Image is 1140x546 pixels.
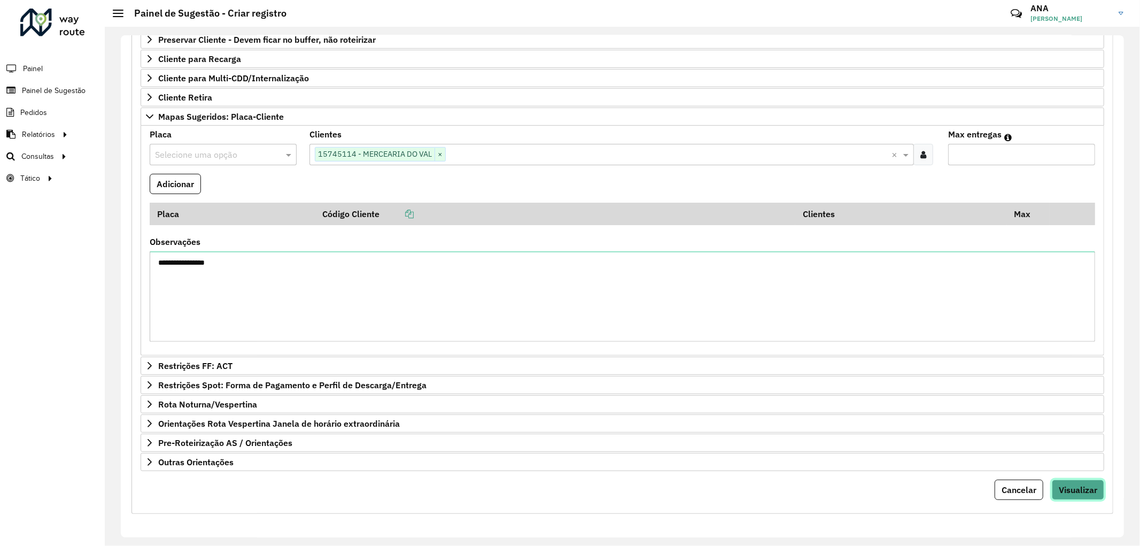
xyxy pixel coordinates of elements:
[23,63,43,74] span: Painel
[141,126,1104,356] div: Mapas Sugeridos: Placa-Cliente
[141,453,1104,471] a: Outras Orientações
[948,128,1002,141] label: Max entregas
[995,480,1043,500] button: Cancelar
[1005,2,1028,25] a: Contato Rápido
[1030,3,1111,13] h3: ANA
[1052,480,1104,500] button: Visualizar
[158,74,309,82] span: Cliente para Multi-CDD/Internalização
[150,235,200,248] label: Observações
[158,55,241,63] span: Cliente para Recarga
[141,376,1104,394] a: Restrições Spot: Forma de Pagamento e Perfil de Descarga/Entrega
[435,148,445,161] span: ×
[150,174,201,194] button: Adicionar
[1002,485,1036,495] span: Cancelar
[158,439,292,447] span: Pre-Roteirização AS / Orientações
[379,209,414,219] a: Copiar
[158,458,234,466] span: Outras Orientações
[150,128,172,141] label: Placa
[315,148,435,160] span: 15745114 - MERCEARIA DO VAL
[141,30,1104,49] a: Preservar Cliente - Devem ficar no buffer, não roteirizar
[123,7,286,19] h2: Painel de Sugestão - Criar registro
[141,88,1104,106] a: Cliente Retira
[315,203,795,225] th: Código Cliente
[309,128,342,141] label: Clientes
[141,395,1104,413] a: Rota Noturna/Vespertina
[158,419,400,428] span: Orientações Rota Vespertina Janela de horário extraordinária
[158,112,284,121] span: Mapas Sugeridos: Placa-Cliente
[158,381,426,389] span: Restrições Spot: Forma de Pagamento e Perfil de Descarga/Entrega
[158,35,376,44] span: Preservar Cliente - Devem ficar no buffer, não roteirizar
[141,414,1104,433] a: Orientações Rota Vespertina Janela de horário extraordinária
[20,173,40,184] span: Tático
[141,357,1104,375] a: Restrições FF: ACT
[795,203,1007,225] th: Clientes
[158,93,212,102] span: Cliente Retira
[141,434,1104,452] a: Pre-Roteirização AS / Orientações
[141,107,1104,126] a: Mapas Sugeridos: Placa-Cliente
[22,129,55,140] span: Relatórios
[1059,485,1097,495] span: Visualizar
[150,203,315,225] th: Placa
[141,69,1104,87] a: Cliente para Multi-CDD/Internalização
[158,400,257,409] span: Rota Noturna/Vespertina
[21,151,54,162] span: Consultas
[22,85,86,96] span: Painel de Sugestão
[891,148,901,161] span: Clear all
[1004,133,1012,142] em: Máximo de clientes que serão colocados na mesma rota com os clientes informados
[158,362,232,370] span: Restrições FF: ACT
[1030,14,1111,24] span: [PERSON_NAME]
[20,107,47,118] span: Pedidos
[141,50,1104,68] a: Cliente para Recarga
[1007,203,1050,225] th: Max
